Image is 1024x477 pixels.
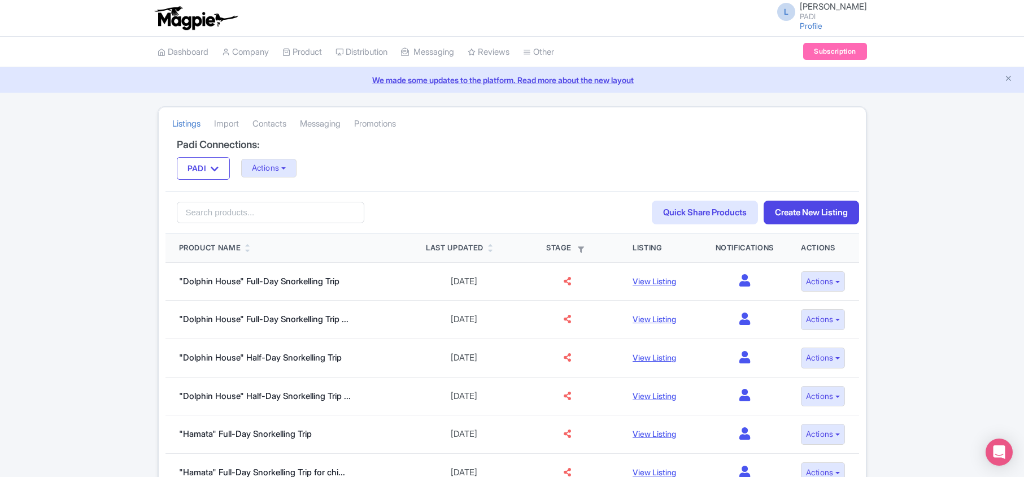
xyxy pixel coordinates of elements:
[179,428,312,439] a: "Hamata" Full-Day Snorkelling Trip
[787,234,859,262] th: Actions
[652,201,758,225] a: Quick Share Products
[619,234,701,262] th: Listing
[764,201,859,225] a: Create New Listing
[633,391,676,401] a: View Listing
[158,37,208,68] a: Dashboard
[7,74,1017,86] a: We made some updates to the platform. Read more about the new layout
[633,353,676,362] a: View Listing
[800,13,867,20] small: PADI
[179,352,342,363] a: "Dolphin House" Half-Day Snorkelling Trip
[241,159,297,177] button: Actions
[803,43,866,60] a: Subscription
[986,439,1013,466] div: Open Intercom Messenger
[177,139,848,150] h4: Padi Connections:
[578,246,584,253] i: Filter by stage
[179,242,241,254] div: Product Name
[179,276,339,287] a: "Dolphin House" Full-Day Snorkelling Trip
[801,271,846,292] button: Actions
[800,21,822,31] a: Profile
[1004,73,1013,86] button: Close announcement
[412,339,516,378] td: [DATE]
[702,234,787,262] th: Notifications
[801,309,846,330] button: Actions
[152,6,239,31] img: logo-ab69f6fb50320c5b225c76a69d11143b.png
[252,109,286,140] a: Contacts
[412,415,516,454] td: [DATE]
[412,262,516,301] td: [DATE]
[426,242,483,254] div: Last Updated
[633,314,676,324] a: View Listing
[523,37,554,68] a: Other
[412,377,516,415] td: [DATE]
[300,109,341,140] a: Messaging
[214,109,239,140] a: Import
[179,314,348,324] a: "Dolphin House" Full-Day Snorkelling Trip ...
[335,37,387,68] a: Distribution
[801,386,846,407] button: Actions
[222,37,269,68] a: Company
[468,37,509,68] a: Reviews
[401,37,454,68] a: Messaging
[354,109,396,140] a: Promotions
[800,1,867,12] span: [PERSON_NAME]
[633,467,676,477] a: View Listing
[633,429,676,439] a: View Listing
[172,109,201,140] a: Listings
[282,37,322,68] a: Product
[179,391,351,401] a: "Dolphin House" Half-Day Snorkelling Trip ...
[770,2,867,20] a: L [PERSON_NAME] PADI
[777,3,795,21] span: L
[412,301,516,339] td: [DATE]
[177,202,365,223] input: Search products...
[529,242,605,254] div: Stage
[801,424,846,445] button: Actions
[801,348,846,368] button: Actions
[177,157,230,180] button: PADI
[633,276,676,286] a: View Listing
